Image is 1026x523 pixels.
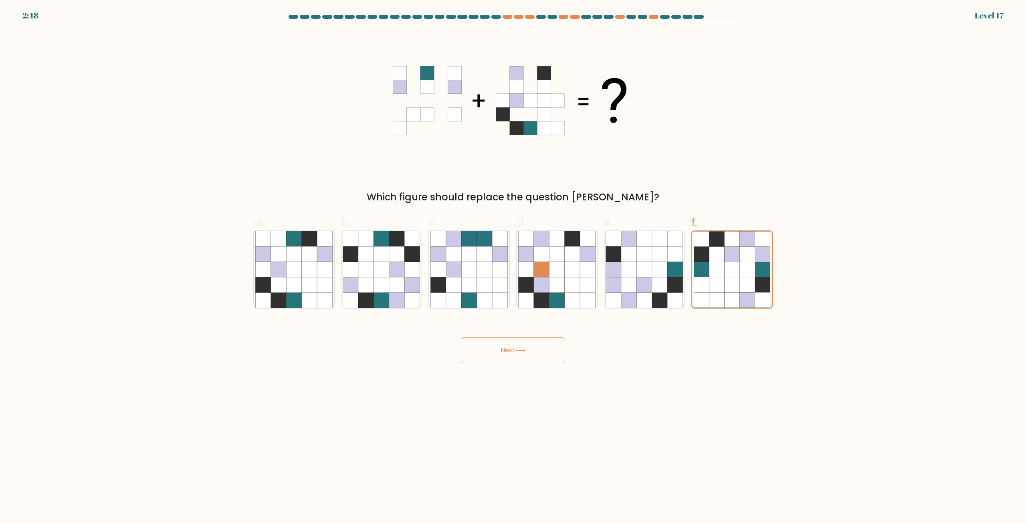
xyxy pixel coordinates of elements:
[341,214,351,230] span: b.
[604,214,613,230] span: e.
[22,10,38,22] div: 2:48
[428,214,437,230] span: c.
[975,10,1004,22] div: Level 17
[258,190,768,204] div: Which figure should replace the question [PERSON_NAME]?
[253,214,263,230] span: a.
[461,337,565,363] button: Next
[691,214,697,230] span: f.
[516,214,526,230] span: d.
